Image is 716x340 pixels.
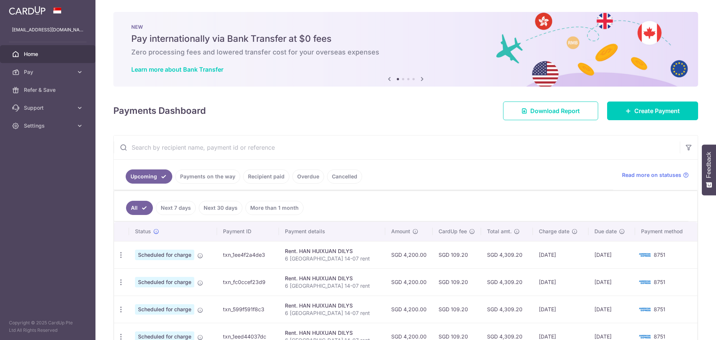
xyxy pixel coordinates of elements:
span: 8751 [654,333,665,340]
span: Refer & Save [24,86,73,94]
a: Next 30 days [199,201,242,215]
td: SGD 4,309.20 [481,241,533,268]
img: Bank Card [637,278,652,287]
th: Payment method [635,222,697,241]
a: Payments on the way [175,169,240,184]
th: Payment details [279,222,385,241]
p: 6 [GEOGRAPHIC_DATA] 14-07 rent [285,282,379,290]
td: SGD 4,200.00 [385,296,433,323]
span: Charge date [539,228,569,235]
div: Rent. HAN HUIXUAN DILYS [285,275,379,282]
span: Total amt. [487,228,512,235]
a: Create Payment [607,102,698,120]
span: Settings [24,122,73,130]
a: Download Report [503,102,598,120]
a: More than 1 month [245,201,304,215]
td: [DATE] [533,241,588,268]
img: Bank Card [637,305,652,314]
td: [DATE] [533,296,588,323]
input: Search by recipient name, payment id or reference [114,135,680,159]
td: txn_1ee4f2a4de3 [217,241,279,268]
td: SGD 109.20 [433,241,481,268]
a: Cancelled [327,169,362,184]
td: SGD 109.20 [433,296,481,323]
p: 6 [GEOGRAPHIC_DATA] 14-07 rent [285,309,379,317]
a: Read more on statuses [622,171,689,179]
a: All [126,201,153,215]
td: SGD 4,200.00 [385,268,433,296]
td: txn_fc0ccef23d9 [217,268,279,296]
p: NEW [131,24,680,30]
td: SGD 4,309.20 [481,296,533,323]
td: SGD 109.20 [433,268,481,296]
th: Payment ID [217,222,279,241]
td: [DATE] [533,268,588,296]
a: Learn more about Bank Transfer [131,66,223,73]
span: Pay [24,68,73,76]
div: Rent. HAN HUIXUAN DILYS [285,247,379,255]
td: SGD 4,309.20 [481,268,533,296]
div: Rent. HAN HUIXUAN DILYS [285,329,379,337]
span: 8751 [654,252,665,258]
td: [DATE] [588,268,635,296]
span: Scheduled for charge [135,250,194,260]
h6: Zero processing fees and lowered transfer cost for your overseas expenses [131,48,680,57]
span: Feedback [706,152,712,178]
span: Support [24,104,73,112]
span: Download Report [530,106,580,115]
button: Feedback - Show survey [702,144,716,195]
a: Overdue [292,169,324,184]
img: Bank Card [637,250,652,259]
p: [EMAIL_ADDRESS][DOMAIN_NAME] [12,26,84,34]
a: Recipient paid [243,169,289,184]
img: Bank transfer banner [113,12,698,87]
span: Amount [391,228,410,235]
span: Due date [594,228,617,235]
a: Next 7 days [156,201,196,215]
span: Home [24,50,73,58]
span: Read more on statuses [622,171,681,179]
td: [DATE] [588,241,635,268]
h5: Pay internationally via Bank Transfer at $0 fees [131,33,680,45]
span: Create Payment [634,106,680,115]
td: [DATE] [588,296,635,323]
div: Rent. HAN HUIXUAN DILYS [285,302,379,309]
span: 8751 [654,306,665,312]
a: Upcoming [126,169,172,184]
span: Scheduled for charge [135,304,194,315]
span: Scheduled for charge [135,277,194,287]
p: 6 [GEOGRAPHIC_DATA] 14-07 rent [285,255,379,262]
td: SGD 4,200.00 [385,241,433,268]
td: txn_599f591f8c3 [217,296,279,323]
h4: Payments Dashboard [113,104,206,118]
img: CardUp [9,6,45,15]
span: Status [135,228,151,235]
span: 8751 [654,279,665,285]
span: CardUp fee [439,228,467,235]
